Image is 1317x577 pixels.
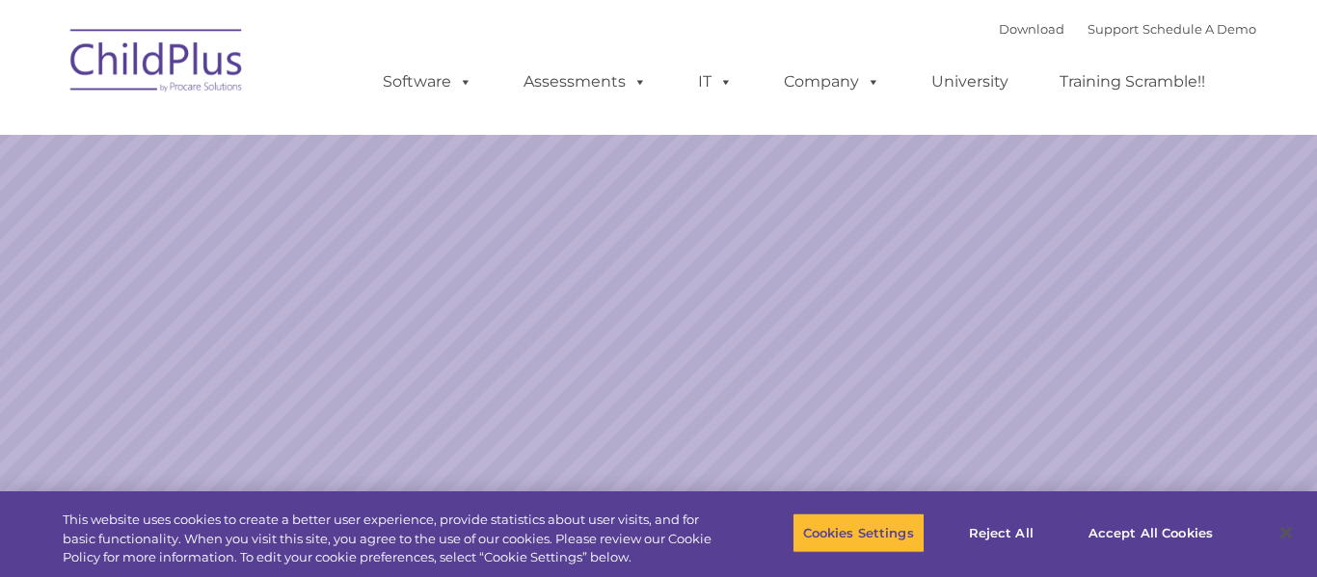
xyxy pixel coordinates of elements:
font: | [999,21,1256,37]
div: This website uses cookies to create a better user experience, provide statistics about user visit... [63,511,724,567]
a: Software [363,63,492,101]
a: Assessments [504,63,666,101]
button: Reject All [941,512,1062,553]
a: Schedule A Demo [1142,21,1256,37]
img: ChildPlus by Procare Solutions [61,15,254,112]
a: Training Scramble!! [1040,63,1224,101]
a: Support [1088,21,1139,37]
a: Company [765,63,900,101]
a: Download [999,21,1064,37]
button: Cookies Settings [793,512,925,553]
a: University [912,63,1028,101]
button: Accept All Cookies [1078,512,1223,553]
a: IT [679,63,752,101]
button: Close [1265,511,1307,554]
